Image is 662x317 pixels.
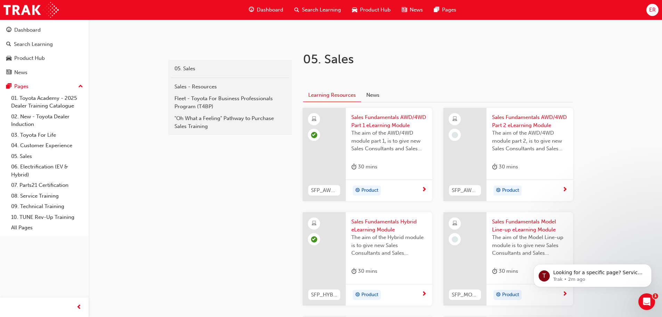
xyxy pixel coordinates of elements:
a: 05. Sales [8,151,86,162]
a: News [3,66,86,79]
div: 05. Sales [174,65,286,73]
span: learningResourceType_ELEARNING-icon [452,115,457,124]
a: 05. Sales [171,63,289,75]
span: learningResourceType_ELEARNING-icon [312,115,317,124]
span: Product Hub [360,6,391,14]
span: SFP_MODEL_LINEUP [452,291,478,299]
h1: 05. Sales [303,51,531,67]
span: SFP_HYBRID [311,291,337,299]
span: news-icon [402,6,407,14]
span: learningResourceType_ELEARNING-icon [312,219,317,228]
span: SFP_AWD_4WD_P2 [452,187,478,195]
span: Product [361,291,378,299]
div: Sales - Resources [174,83,286,91]
a: 06. Electrification (EV & Hybrid) [8,161,86,180]
span: Sales Fundamentals Hybrid eLearning Module [351,218,427,233]
span: Sales Fundamentals AWD/4WD Part 1 eLearning Module [351,113,427,129]
span: target-icon [496,186,501,195]
button: ER [646,4,659,16]
iframe: Intercom live chat [638,293,655,310]
a: SFP_MODEL_LINEUPSales Fundamentals Model Line-up eLearning ModuleThe aim of the Model Line-up mod... [443,212,573,306]
span: learningResourceType_ELEARNING-icon [452,219,457,228]
span: ER [649,6,656,14]
iframe: Intercom notifications message [523,249,662,298]
span: guage-icon [249,6,254,14]
div: Fleet - Toyota For Business Professionals Program (T4BP) [174,95,286,110]
span: Search Learning [302,6,341,14]
span: prev-icon [76,303,82,312]
a: 01. Toyota Academy - 2025 Dealer Training Catalogue [8,93,86,111]
div: 30 mins [492,267,518,276]
span: 1 [653,293,658,299]
a: guage-iconDashboard [243,3,289,17]
span: Product [361,187,378,195]
a: "Oh What a Feeling" Pathway to Purchase Sales Training [171,112,289,132]
a: 08. Service Training [8,191,86,201]
span: next-icon [422,187,427,193]
img: Trak [3,2,59,18]
a: 09. Technical Training [8,201,86,212]
a: SFP_AWD_4WD_P2Sales Fundamentals AWD/4WD Part 2 eLearning ModuleThe aim of the AWD/4WD module par... [443,108,573,201]
div: 30 mins [351,163,377,171]
span: SFP_AWD_4WD_P1 [311,187,337,195]
a: SFP_AWD_4WD_P1Sales Fundamentals AWD/4WD Part 1 eLearning ModuleThe aim of the AWD/4WD module par... [303,108,432,201]
a: car-iconProduct Hub [346,3,396,17]
span: duration-icon [351,163,357,171]
button: DashboardSearch LearningProduct HubNews [3,22,86,80]
span: next-icon [562,187,567,193]
span: pages-icon [6,84,11,90]
a: pages-iconPages [428,3,462,17]
a: 04. Customer Experience [8,140,86,151]
span: The aim of the Hybrid module is to give new Sales Consultants and Sales Professionals an insight ... [351,233,427,257]
span: duration-icon [492,163,497,171]
span: news-icon [6,70,11,76]
a: Search Learning [3,38,86,51]
span: learningRecordVerb_NONE-icon [452,236,458,243]
button: Pages [3,80,86,93]
a: 03. Toyota For Life [8,130,86,141]
span: Sales Fundamentals AWD/4WD Part 2 eLearning Module [492,113,567,129]
span: car-icon [6,55,11,62]
a: Dashboard [3,24,86,37]
div: 30 mins [492,163,518,171]
span: Dashboard [257,6,283,14]
span: pages-icon [434,6,439,14]
a: Sales - Resources [171,81,289,93]
span: learningRecordVerb_PASS-icon [311,236,317,243]
a: Product Hub [3,52,86,65]
a: 07. Parts21 Certification [8,180,86,191]
span: target-icon [496,291,501,300]
span: News [410,6,423,14]
a: 02. New - Toyota Dealer Induction [8,111,86,130]
span: car-icon [352,6,357,14]
span: The aim of the AWD/4WD module part 2, is to give new Sales Consultants and Sales Professionals an... [492,129,567,153]
a: news-iconNews [396,3,428,17]
span: learningRecordVerb_PASS-icon [311,132,317,138]
span: guage-icon [6,27,11,33]
span: target-icon [355,291,360,300]
a: SFP_HYBRIDSales Fundamentals Hybrid eLearning ModuleThe aim of the Hybrid module is to give new S... [303,212,432,306]
span: Sales Fundamentals Model Line-up eLearning Module [492,218,567,233]
span: search-icon [294,6,299,14]
button: News [361,89,385,102]
span: Product [502,291,519,299]
span: duration-icon [351,267,357,276]
div: Dashboard [14,26,41,34]
div: Product Hub [14,54,45,62]
div: News [14,69,27,77]
span: target-icon [355,186,360,195]
a: All Pages [8,222,86,233]
span: duration-icon [492,267,497,276]
span: learningRecordVerb_NONE-icon [452,132,458,138]
div: Search Learning [14,40,53,48]
div: "Oh What a Feeling" Pathway to Purchase Sales Training [174,114,286,130]
a: Fleet - Toyota For Business Professionals Program (T4BP) [171,93,289,112]
a: 10. TUNE Rev-Up Training [8,212,86,223]
div: 30 mins [351,267,377,276]
span: up-icon [78,82,83,91]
